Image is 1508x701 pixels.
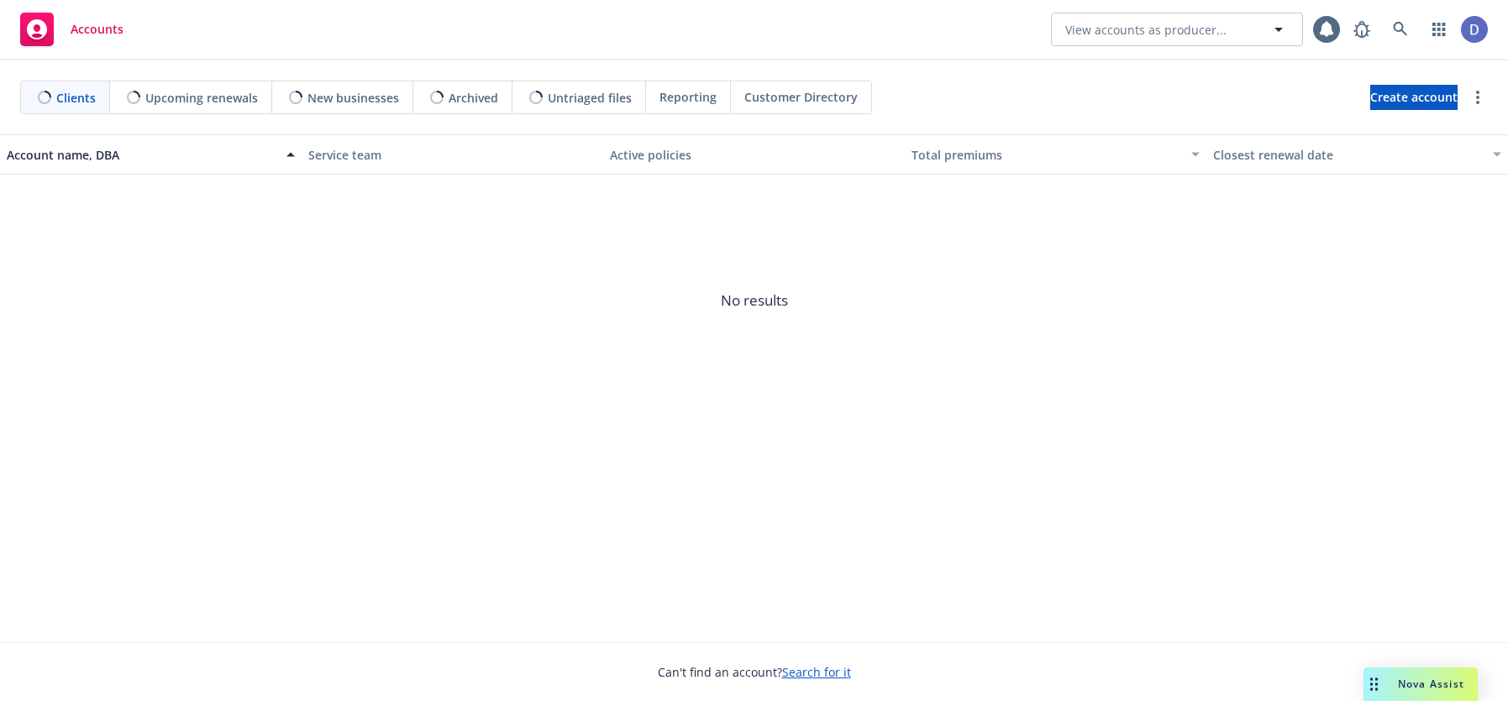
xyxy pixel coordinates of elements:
[659,88,717,106] span: Reporting
[1213,146,1483,164] div: Closest renewal date
[1364,667,1478,701] button: Nova Assist
[302,134,603,175] button: Service team
[13,6,130,53] a: Accounts
[610,146,898,164] div: Active policies
[1398,677,1464,691] span: Nova Assist
[1051,13,1303,46] button: View accounts as producer...
[1384,13,1417,46] a: Search
[1461,16,1488,43] img: photo
[603,134,905,175] button: Active policies
[56,89,96,107] span: Clients
[912,146,1181,164] div: Total premiums
[905,134,1206,175] button: Total premiums
[782,664,851,680] a: Search for it
[1345,13,1379,46] a: Report a Bug
[658,663,851,681] span: Can't find an account?
[71,23,123,36] span: Accounts
[1370,85,1458,110] a: Create account
[1370,81,1458,113] span: Create account
[307,89,399,107] span: New businesses
[1468,87,1488,107] a: more
[548,89,632,107] span: Untriaged files
[7,146,276,164] div: Account name, DBA
[308,146,596,164] div: Service team
[1364,667,1385,701] div: Drag to move
[1206,134,1508,175] button: Closest renewal date
[145,89,258,107] span: Upcoming renewals
[744,88,858,106] span: Customer Directory
[1065,21,1227,39] span: View accounts as producer...
[1422,13,1456,46] a: Switch app
[449,89,498,107] span: Archived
